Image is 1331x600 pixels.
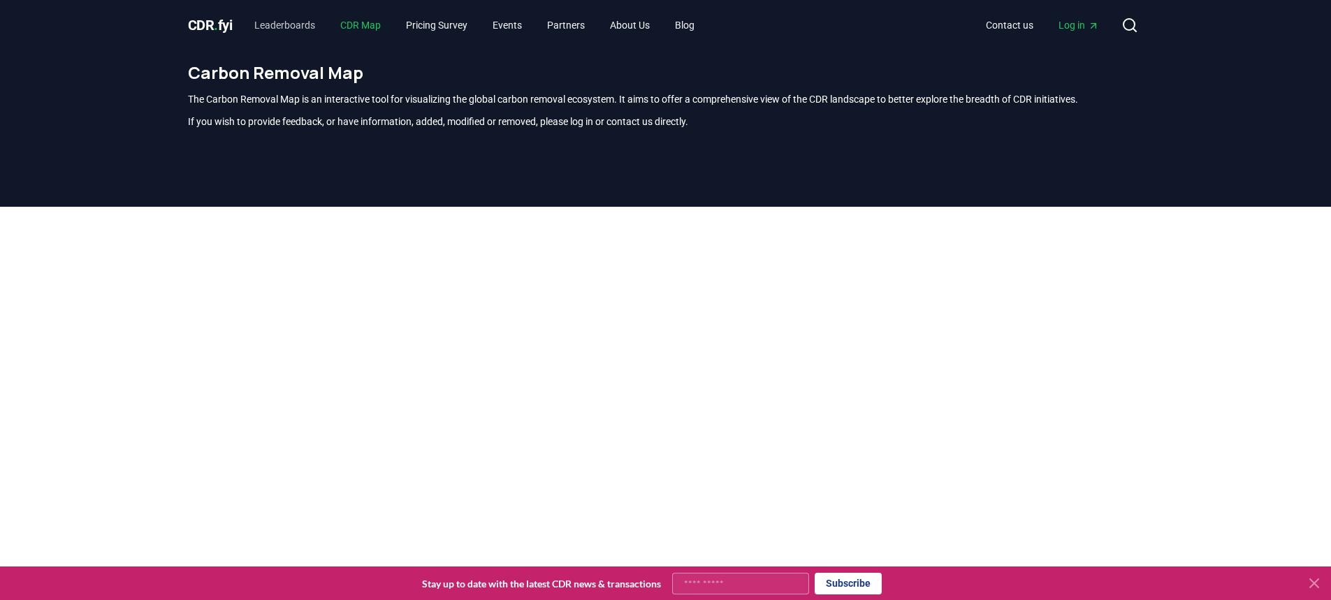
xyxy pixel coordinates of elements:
span: . [214,17,218,34]
nav: Main [975,13,1110,38]
a: Blog [664,13,706,38]
a: About Us [599,13,661,38]
span: CDR fyi [188,17,233,34]
a: CDR Map [329,13,392,38]
a: CDR.fyi [188,15,233,35]
span: Log in [1059,18,1099,32]
a: Pricing Survey [395,13,479,38]
p: If you wish to provide feedback, or have information, added, modified or removed, please log in o... [188,115,1144,129]
a: Leaderboards [243,13,326,38]
a: Contact us [975,13,1045,38]
a: Log in [1047,13,1110,38]
a: Events [481,13,533,38]
p: The Carbon Removal Map is an interactive tool for visualizing the global carbon removal ecosystem... [188,92,1144,106]
a: Partners [536,13,596,38]
nav: Main [243,13,706,38]
h1: Carbon Removal Map [188,61,1144,84]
